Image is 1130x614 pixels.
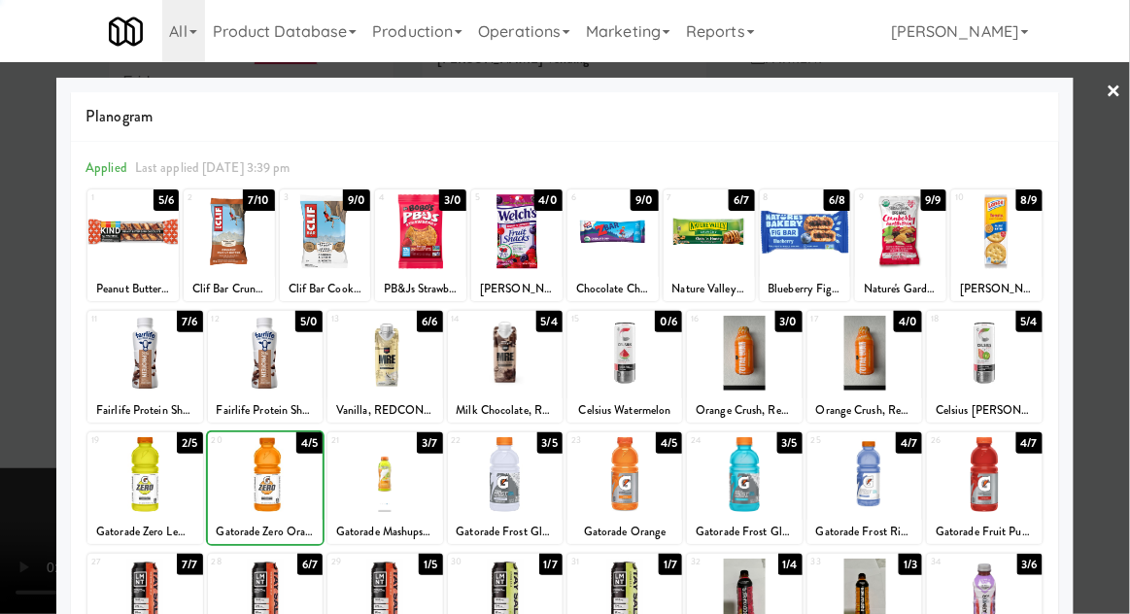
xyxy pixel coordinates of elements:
[807,432,922,544] div: 254/7Gatorade Frost Riptide Rush
[91,432,145,449] div: 19
[208,432,323,544] div: 204/5Gatorade Zero Orange
[775,311,803,332] div: 3/0
[691,311,744,327] div: 16
[659,554,682,575] div: 1/7
[810,520,919,544] div: Gatorade Frost Riptide Rush
[283,277,368,301] div: Clif Bar Cookies and Creme
[471,277,563,301] div: [PERSON_NAME] Berries 'N Cherries Fruit Snacks
[331,311,385,327] div: 13
[764,189,805,206] div: 8
[451,520,560,544] div: Gatorade Frost Glacier Cherry
[567,520,682,544] div: Gatorade Orange
[536,311,563,332] div: 5/4
[921,189,946,211] div: 9/9
[331,432,385,449] div: 21
[208,398,323,423] div: Fairlife Protein Shake Chocolate
[184,277,275,301] div: Clif Bar Crunchy Peanut Butter
[807,311,922,423] div: 174/0Orange Crush, Redcon1 Total War RTD
[330,520,439,544] div: Gatorade Mashups - Lemon Lime Orange
[954,277,1040,301] div: [PERSON_NAME] Toasty Peanut Butter Sandwich Crackers
[184,189,275,301] div: 27/10Clif Bar Crunchy Peanut Butter
[899,554,922,575] div: 1/3
[379,189,421,206] div: 4
[687,432,802,544] div: 243/5Gatorade Frost Glacier Freeze
[87,189,179,301] div: 15/6Peanut Butter Dark Chocolate Kind Bar
[90,398,199,423] div: Fairlife Protein Shake Chocolate
[664,189,755,301] div: 76/7Nature Valley Oats n Honey Granola Bar
[927,432,1042,544] div: 264/7Gatorade Fruit Punch
[87,432,202,544] div: 192/5Gatorade Zero Lemon Lime
[930,520,1039,544] div: Gatorade Fruit Punch
[417,311,442,332] div: 6/6
[135,158,291,177] span: Last applied [DATE] 3:39 pm
[343,189,370,211] div: 9/0
[448,520,563,544] div: Gatorade Frost Glacier Cherry
[452,432,505,449] div: 22
[475,189,517,206] div: 5
[91,189,133,206] div: 1
[811,311,865,327] div: 17
[378,277,463,301] div: PB&Js Strawberry Oat Snack, [PERSON_NAME]
[894,311,922,332] div: 4/0
[211,520,320,544] div: Gatorade Zero Orange
[931,554,984,570] div: 34
[567,311,682,423] div: 150/6Celsius Watermelon
[1016,189,1043,211] div: 8/9
[187,277,272,301] div: Clif Bar Crunchy Peanut Butter
[1016,432,1043,454] div: 4/7
[330,398,439,423] div: Vanilla, REDCON1 MRE Protein Shake
[87,311,202,423] div: 117/6Fairlife Protein Shake Chocolate
[631,189,658,211] div: 9/0
[280,189,371,301] div: 39/0Clif Bar Cookies and Creme
[375,277,466,301] div: PB&Js Strawberry Oat Snack, [PERSON_NAME]
[87,398,202,423] div: Fairlife Protein Shake Chocolate
[859,189,901,206] div: 9
[760,277,851,301] div: Blueberry Fig Bar, Nature's Bakery
[667,277,752,301] div: Nature Valley Oats n Honey Granola Bar
[86,158,127,177] span: Applied
[691,554,744,570] div: 32
[855,189,946,301] div: 99/9Nature's Garden Trail Mix - Cranberry Health Mix
[687,398,802,423] div: Orange Crush, Redcon1 Total War RTD
[534,189,563,211] div: 4/0
[331,554,385,570] div: 29
[811,432,865,449] div: 25
[452,311,505,327] div: 14
[931,432,984,449] div: 26
[212,432,265,449] div: 20
[571,432,625,449] div: 23
[448,432,563,544] div: 223/5Gatorade Frost Glacier Cherry
[570,277,656,301] div: Chocolate Chip, Clif Kid Zbar
[212,311,265,327] div: 12
[570,398,679,423] div: Celsius Watermelon
[570,520,679,544] div: Gatorade Orange
[1016,311,1043,332] div: 5/4
[951,277,1043,301] div: [PERSON_NAME] Toasty Peanut Butter Sandwich Crackers
[284,189,325,206] div: 3
[855,277,946,301] div: Nature's Garden Trail Mix - Cranberry Health Mix
[451,398,560,423] div: Milk Chocolate, REDCON1 MRE Protein Shake
[87,277,179,301] div: Peanut Butter Dark Chocolate Kind Bar
[927,311,1042,423] div: 185/4Celsius [PERSON_NAME]
[931,311,984,327] div: 18
[567,398,682,423] div: Celsius Watermelon
[448,311,563,423] div: 145/4Milk Chocolate, REDCON1 MRE Protein Shake
[417,432,442,454] div: 3/7
[668,189,709,206] div: 7
[778,554,803,575] div: 1/4
[811,554,865,570] div: 33
[280,277,371,301] div: Clif Bar Cookies and Creme
[419,554,442,575] div: 1/5
[858,277,943,301] div: Nature's Garden Trail Mix - Cranberry Health Mix
[212,554,265,570] div: 28
[439,189,466,211] div: 3/0
[327,520,442,544] div: Gatorade Mashups - Lemon Lime Orange
[824,189,850,211] div: 6/8
[177,432,202,454] div: 2/5
[537,432,563,454] div: 3/5
[243,189,274,211] div: 7/10
[452,554,505,570] div: 30
[691,432,744,449] div: 24
[567,189,659,301] div: 69/0Chocolate Chip, Clif Kid Zbar
[810,398,919,423] div: Orange Crush, Redcon1 Total War RTD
